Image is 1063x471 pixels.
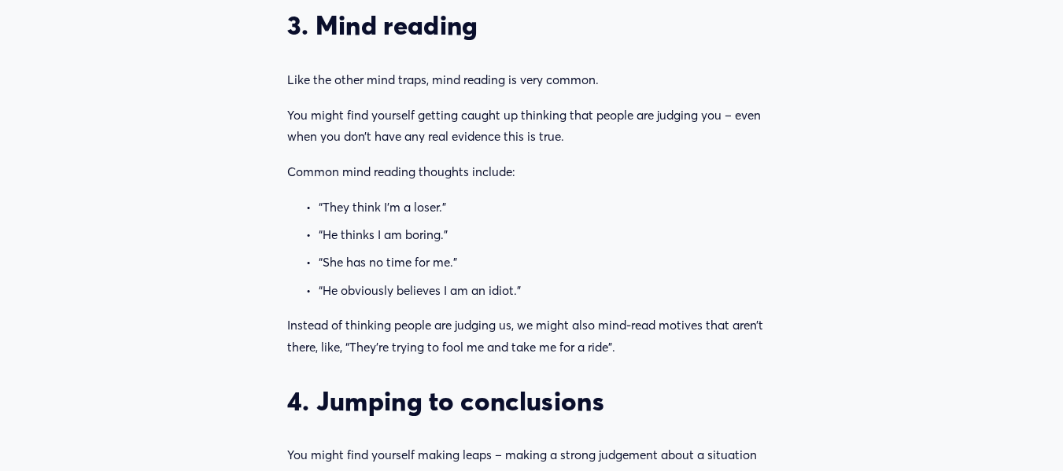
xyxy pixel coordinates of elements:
p: You might find yourself getting caught up thinking that people are judging you – even when you do... [287,105,776,148]
p: Common mind reading thoughts include: [287,161,776,183]
p: “They think I’m a loser.” [319,197,776,219]
p: “She has no time for me.” [319,252,776,274]
p: “He thinks I am boring.” [319,224,776,246]
p: Instead of thinking people are judging us, we might also mind-read motives that aren’t there, lik... [287,315,776,358]
p: Like the other mind traps, mind reading is very common. [287,69,776,91]
p: “He obviously believes I am an idiot.” [319,280,776,302]
h3: 4. Jumping to conclusions [287,385,776,418]
h3: 3. Mind reading [287,9,776,42]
